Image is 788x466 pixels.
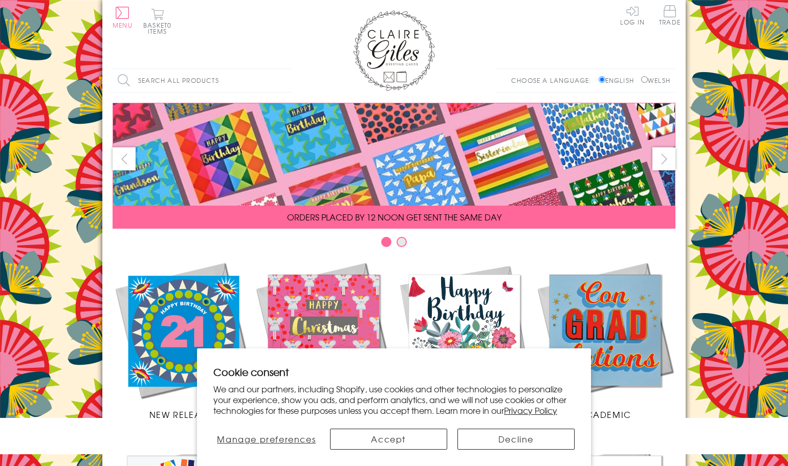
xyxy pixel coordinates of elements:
a: Trade [659,5,681,27]
button: next [652,147,675,170]
input: English [599,76,605,83]
button: Decline [457,429,575,450]
button: Carousel Page 2 [397,237,407,247]
a: Privacy Policy [504,404,557,416]
button: Menu [113,7,133,28]
span: Trade [659,5,681,25]
input: Search all products [113,69,292,92]
button: Manage preferences [213,429,320,450]
div: Carousel Pagination [113,236,675,252]
p: We and our partners, including Shopify, use cookies and other technologies to personalize your ex... [213,384,575,415]
a: Log In [620,5,645,25]
a: Birthdays [394,260,535,420]
span: 0 items [148,20,171,36]
span: Manage preferences [217,433,316,445]
a: Christmas [253,260,394,420]
span: Academic [579,408,631,420]
span: Menu [113,20,133,30]
h2: Cookie consent [213,365,575,379]
button: Accept [330,429,447,450]
label: English [599,76,639,85]
span: New Releases [149,408,216,420]
input: Search [281,69,292,92]
p: Choose a language: [511,76,597,85]
label: Welsh [641,76,670,85]
button: Carousel Page 1 (Current Slide) [381,237,391,247]
input: Welsh [641,76,648,83]
img: Claire Giles Greetings Cards [353,10,435,91]
a: Academic [535,260,675,420]
button: Basket0 items [143,8,171,34]
span: ORDERS PLACED BY 12 NOON GET SENT THE SAME DAY [287,211,501,223]
button: prev [113,147,136,170]
a: New Releases [113,260,253,420]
